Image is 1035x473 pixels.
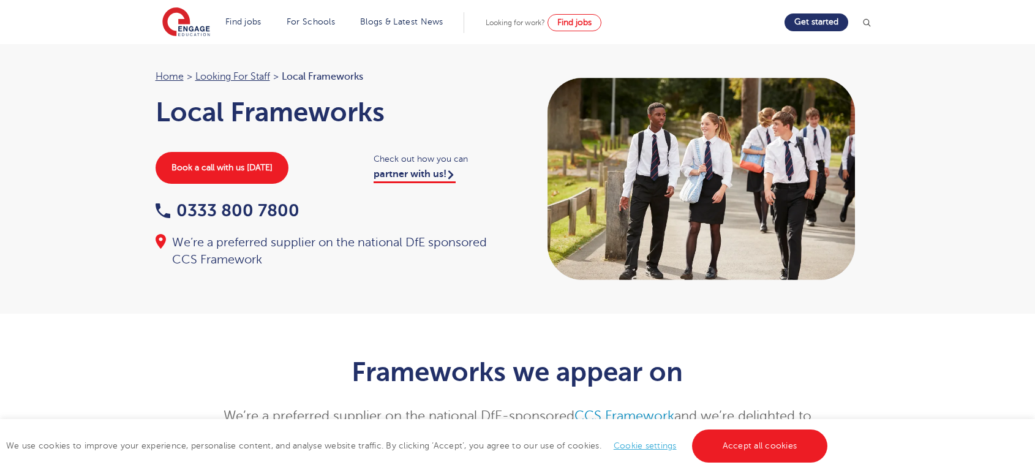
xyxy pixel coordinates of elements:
[156,234,506,268] div: We’re a preferred supplier on the national DfE sponsored CCS Framework
[692,429,828,463] a: Accept all cookies
[548,14,601,31] a: Find jobs
[374,168,456,183] a: partner with us!
[287,17,335,26] a: For Schools
[225,17,262,26] a: Find jobs
[217,357,818,387] h1: Frameworks we appear on
[162,7,210,38] img: Engage Education
[785,13,848,31] a: Get started
[486,18,545,27] span: Looking for work?
[360,17,443,26] a: Blogs & Latest News
[6,441,830,450] span: We use cookies to improve your experience, personalise content, and analyse website traffic. By c...
[557,18,592,27] span: Find jobs
[574,409,674,423] a: CCS Framework
[614,441,677,450] a: Cookie settings
[156,71,184,82] a: Home
[156,97,506,127] h1: Local Frameworks
[195,71,270,82] a: Looking for staff
[156,69,506,85] nav: breadcrumb
[156,152,288,184] a: Book a call with us [DATE]
[282,69,363,85] span: Local Frameworks
[273,71,279,82] span: >
[187,71,192,82] span: >
[374,152,505,166] span: Check out how you can
[156,201,299,220] a: 0333 800 7800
